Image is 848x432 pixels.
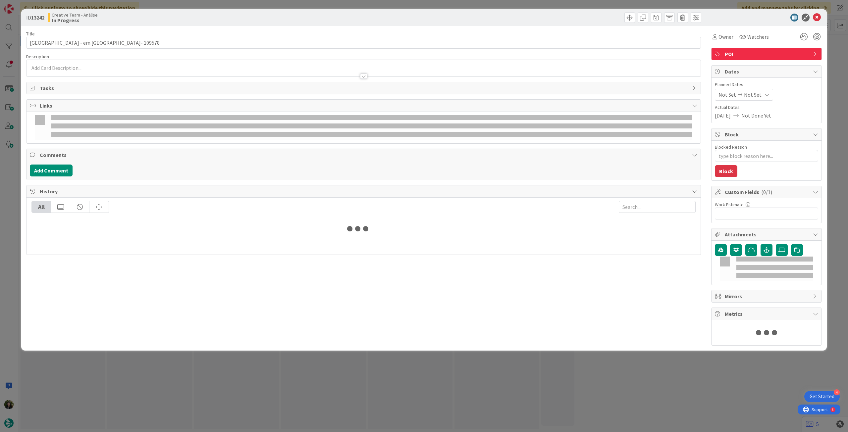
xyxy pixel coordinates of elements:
[761,189,772,195] span: ( 0/1 )
[619,201,696,213] input: Search...
[40,187,689,195] span: History
[40,84,689,92] span: Tasks
[40,102,689,110] span: Links
[725,188,810,196] span: Custom Fields
[725,230,810,238] span: Attachments
[725,50,810,58] span: POI
[40,151,689,159] span: Comments
[31,14,44,21] b: 13242
[804,391,840,402] div: Open Get Started checklist, remaining modules: 4
[715,202,744,208] label: Work Estimate
[30,165,73,176] button: Add Comment
[725,292,810,300] span: Mirrors
[834,389,840,395] div: 4
[718,91,736,99] span: Not Set
[718,33,733,41] span: Owner
[14,1,30,9] span: Support
[52,18,98,23] b: In Progress
[715,144,747,150] label: Blocked Reason
[747,33,769,41] span: Watchers
[26,14,44,22] span: ID
[715,81,818,88] span: Planned Dates
[715,112,731,120] span: [DATE]
[26,37,701,49] input: type card name here...
[26,54,49,60] span: Description
[26,31,35,37] label: Title
[715,104,818,111] span: Actual Dates
[32,201,51,213] div: All
[810,393,834,400] div: Get Started
[34,3,36,8] div: 5
[725,68,810,75] span: Dates
[725,310,810,318] span: Metrics
[725,130,810,138] span: Block
[52,12,98,18] span: Creative Team - Análise
[744,91,762,99] span: Not Set
[741,112,771,120] span: Not Done Yet
[715,165,737,177] button: Block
